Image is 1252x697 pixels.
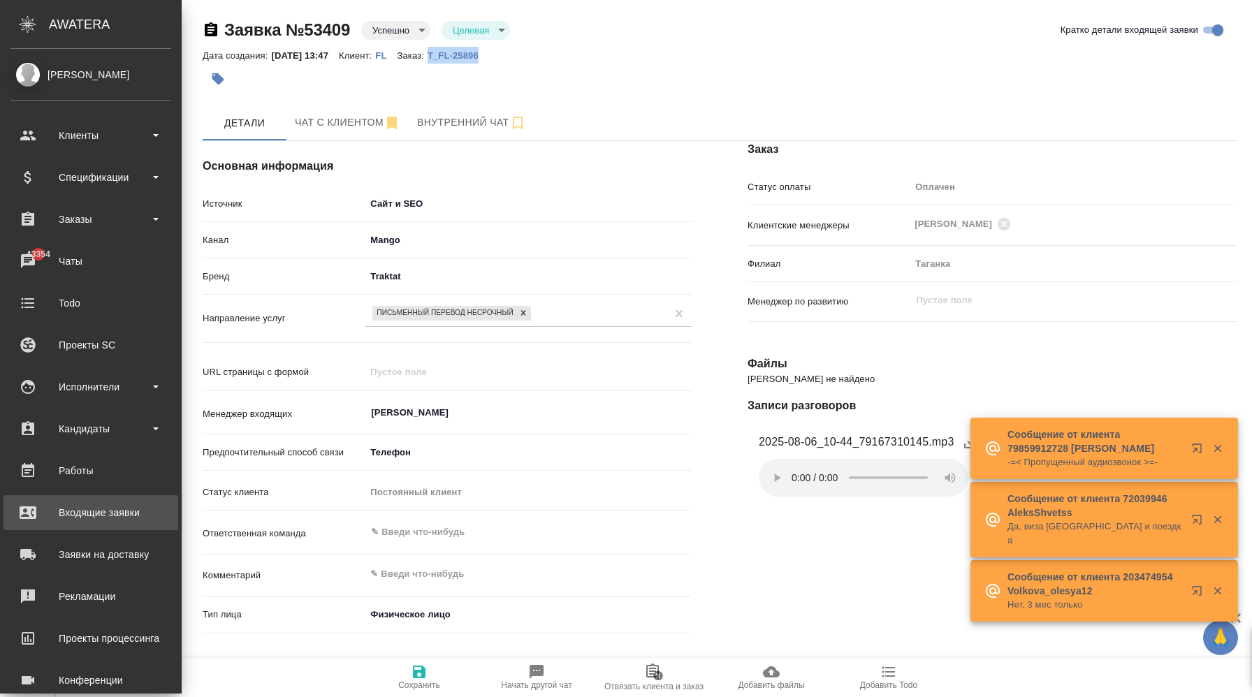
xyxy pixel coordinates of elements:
p: Комментарий [203,568,365,582]
p: Предпочтительный способ связи [203,446,365,460]
div: Конференции [10,670,171,691]
p: Дата создания: [203,50,271,61]
a: FL [375,49,397,61]
div: Mango [365,228,692,252]
p: Да, виза [GEOGRAPHIC_DATA] и поездка [1007,520,1182,548]
p: Канал [203,233,365,247]
p: Филиал [748,257,910,271]
p: Бренд [203,270,365,284]
button: Открыть в новой вкладке [1183,434,1216,468]
p: Сообщение от клиента 203474954 Volkova_olesya12 [1007,570,1182,598]
p: [DATE] 13:47 [271,50,339,61]
input: Пустое поле [915,292,1204,309]
p: Сообщение от клиента 72039946 AleksShvetss [1007,492,1182,520]
div: [PERSON_NAME] [10,67,171,82]
p: Клиентские менеджеры [748,219,910,233]
button: Закрыть [1203,585,1232,597]
a: Todo [3,286,178,321]
p: T_FL-25896 [428,50,489,61]
div: Кандидаты [10,418,171,439]
div: AWATERA [49,10,182,38]
figcaption: 2025-08-06_10-44_79167310145.mp3 [759,434,954,450]
div: Письменный перевод несрочный [372,306,516,321]
audio: Ваш браузер не поддерживает элемент . [759,459,968,497]
span: 43354 [18,247,59,261]
p: Статус оплаты [748,180,910,194]
p: [PERSON_NAME] не найдено [748,372,1237,386]
p: Менеджер по развитию [748,295,910,309]
div: Todo [10,293,171,314]
h4: Записи разговоров [748,397,1237,414]
h4: Основная информация [203,158,692,175]
span: Сохранить [398,680,440,690]
svg: Отписаться [384,115,400,131]
p: Нет, 3 мес только [1007,598,1182,612]
div: Заявки на доставку [10,544,171,565]
div: Телефон [365,441,692,464]
a: Входящие заявки [3,495,178,530]
a: 43354Чаты [3,244,178,279]
a: Проекты процессинга [3,621,178,656]
div: Заказы [10,209,171,230]
span: Чат с клиентом [295,114,400,131]
span: Начать другой чат [501,680,572,690]
span: Добавить Todo [860,680,917,690]
span: Добавить файлы [738,680,804,690]
div: Рекламации [10,586,171,607]
button: Закрыть [1203,442,1232,455]
span: Внутренний чат [417,114,526,131]
a: Рекламации [3,579,178,614]
p: Сообщение от клиента 79859912728 [PERSON_NAME] [1007,427,1182,455]
p: Заказ: [397,50,427,61]
button: Закрыть [1203,513,1232,526]
h4: Заказ [748,141,1237,158]
a: Работы [3,453,178,488]
p: Ответственная команда [203,527,365,541]
button: 79167310145 (Сергей) - (undefined) [286,105,409,140]
a: Проекты SC [3,328,178,362]
div: Проекты SC [10,335,171,355]
div: Клиенты [10,125,171,146]
div: Проекты процессинга [10,628,171,649]
p: URL страницы с формой [203,365,365,379]
button: Добавить тэг [203,64,233,94]
p: Направление услуг [203,311,365,325]
p: Источник [203,197,365,211]
button: Открыть в новой вкладке [1183,577,1216,610]
span: Кратко детали входящей заявки [1061,23,1198,37]
div: Сайт и SEO [365,192,692,216]
button: Начать другой чат [478,658,595,697]
div: Успешно [442,21,510,40]
button: Отвязать клиента и заказ [595,658,713,697]
button: Удалить [400,656,434,689]
button: Open [684,411,687,414]
a: Заявка №53409 [224,20,350,39]
p: Тип лица [203,608,365,622]
svg: Подписаться [509,115,526,131]
div: Спецификации [10,167,171,188]
p: Статус клиента [203,485,365,499]
span: Детали [211,115,278,132]
input: ✎ Введи что-нибудь [370,524,641,541]
button: Редактировать [363,656,397,689]
p: -=< Пропущенный аудиозвонок >=- [1007,455,1182,469]
div: Исполнители [10,376,171,397]
div: Физическое лицо [365,603,583,626]
button: Целевая [449,24,493,36]
a: T_FL-25896 [428,49,489,61]
div: Постоянный клиент [365,480,692,504]
p: Менеджер входящих [203,407,365,421]
button: Сохранить [361,658,478,697]
button: download [954,425,988,459]
div: Traktat [365,265,692,288]
h4: Файлы [748,355,1237,372]
p: Клиент: [339,50,375,61]
button: Добавить Todo [830,658,947,697]
div: Оплачен [910,175,1237,199]
a: Заявки на доставку [3,537,178,572]
div: Успешно [361,21,430,40]
p: FL [375,50,397,61]
button: Скопировать ссылку [203,22,219,38]
button: Открыть в новой вкладке [1183,506,1216,539]
div: Чаты [10,251,171,272]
